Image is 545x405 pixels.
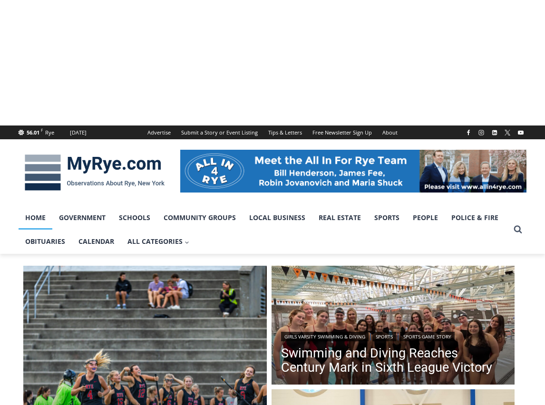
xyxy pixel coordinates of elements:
a: Schools [112,206,157,230]
img: (PHOTO: The Rye - Rye Neck - Blind Brook Swim and Dive team from a victory on September 19, 2025.... [272,266,515,387]
a: Girls Varsity Swimming & Diving [281,332,369,341]
a: Linkedin [489,127,500,138]
a: Facebook [463,127,474,138]
a: Instagram [476,127,487,138]
a: Swimming and Diving Reaches Century Mark in Sixth League Victory [281,346,506,375]
a: Obituaries [19,230,72,253]
a: Government [52,206,112,230]
a: Sports Game Story [400,332,455,341]
img: All in for Rye [180,150,526,193]
a: Sports [368,206,406,230]
a: About [377,125,403,139]
nav: Primary Navigation [19,206,509,254]
a: All Categories [121,230,196,253]
nav: Secondary Navigation [142,125,403,139]
span: All Categories [127,236,189,247]
a: Calendar [72,230,121,253]
img: MyRye.com [19,148,171,197]
a: Home [19,206,52,230]
div: | | [281,330,506,341]
a: YouTube [515,127,526,138]
button: View Search Form [509,221,526,238]
div: Rye [45,128,54,137]
span: 56.01 [27,129,39,136]
a: Tips & Letters [263,125,307,139]
a: Real Estate [312,206,368,230]
a: Police & Fire [445,206,505,230]
a: Sports [372,332,396,341]
a: People [406,206,445,230]
a: Read More Swimming and Diving Reaches Century Mark in Sixth League Victory [272,266,515,387]
a: X [502,127,513,138]
a: Local Business [243,206,312,230]
a: Submit a Story or Event Listing [176,125,263,139]
div: [DATE] [70,128,87,137]
a: Free Newsletter Sign Up [307,125,377,139]
a: Advertise [142,125,176,139]
a: Community Groups [157,206,243,230]
span: F [41,127,43,133]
